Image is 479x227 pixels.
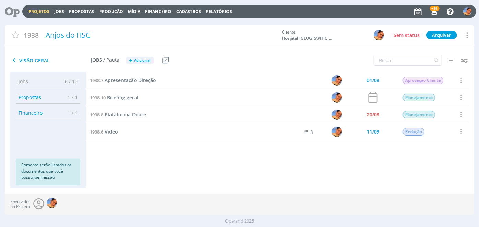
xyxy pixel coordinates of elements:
[60,78,78,85] span: 6 / 10
[427,5,441,18] button: +99
[374,55,442,66] input: Busca
[332,110,342,120] img: L
[90,128,118,136] a: 1938.6Vídeo
[52,9,66,14] button: Jobs
[134,58,151,63] span: Adicionar
[367,129,379,134] div: 11/09
[107,94,138,101] span: Briefing geral
[174,9,203,14] button: Cadastros
[10,56,91,64] span: Visão Geral
[392,31,421,39] button: Sem status
[62,93,78,101] span: 1 / 1
[19,78,28,85] span: Jobs
[103,57,119,63] span: / Pauta
[67,9,96,14] button: Propostas
[90,94,106,101] span: 1938.10
[90,77,156,84] a: 1938.7Apresentação Direção
[145,9,172,14] a: Financeiro
[373,30,384,41] button: L
[105,77,156,84] span: Apresentação Direção
[10,199,31,209] span: Envolvidos no Projeto
[332,92,342,103] img: L
[128,9,140,14] a: Mídia
[374,30,384,40] img: L
[126,9,142,14] button: Mídia
[99,9,123,14] a: Produção
[90,77,103,84] span: 1938.7
[403,128,424,136] span: Redação
[403,94,435,101] span: Planejamento
[176,9,201,14] span: Cadastros
[24,30,39,40] span: 1938
[332,127,342,137] img: L
[21,162,75,180] p: Somente serão listados os documentos que você possui permissão
[26,9,51,14] button: Projetos
[282,29,393,41] div: Cliente:
[105,128,118,135] span: Vídeo
[367,78,379,83] div: 01/08
[403,111,435,118] span: Planejamento
[126,57,154,64] button: +Adicionar
[54,9,64,14] a: Jobs
[206,9,232,14] a: Relatórios
[62,109,78,116] span: 1 / 4
[91,57,102,63] span: Jobs
[282,35,334,41] span: Hospital [GEOGRAPHIC_DATA]
[426,31,457,39] button: Arquivar
[90,94,138,101] a: 1938.10Briefing geral
[90,129,103,135] span: 1938.6
[97,9,125,14] button: Produção
[69,9,94,14] span: Propostas
[310,129,313,135] span: 3
[143,9,174,14] button: Financeiro
[90,111,146,118] a: 1938.8Plataforma Doare
[463,7,472,16] img: L
[332,75,342,86] img: L
[463,5,472,17] button: L
[47,198,57,208] img: L
[367,112,379,117] div: 20/08
[43,27,279,43] div: Anjos do HSC
[90,112,103,118] span: 1938.8
[28,9,49,14] a: Projetos
[105,111,146,118] span: Plataforma Doare
[204,9,234,14] button: Relatórios
[430,6,440,11] span: +99
[19,93,41,101] span: Propostas
[394,32,420,38] span: Sem status
[129,57,132,64] span: +
[19,109,43,116] span: Financeiro
[403,77,443,84] span: Aprovação Cliente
